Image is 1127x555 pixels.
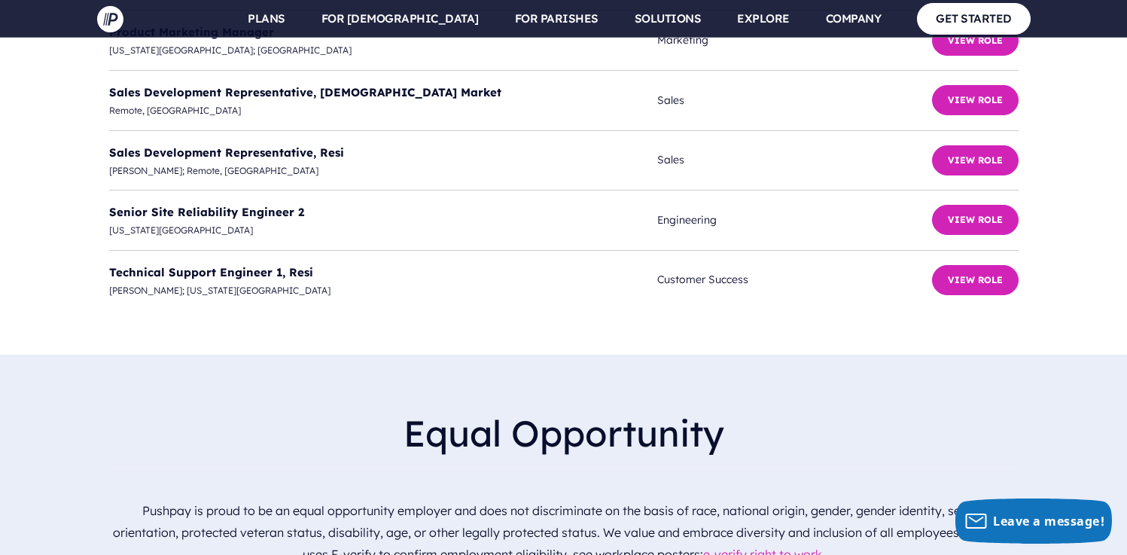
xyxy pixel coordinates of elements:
[932,205,1019,235] button: View Role
[109,102,658,119] span: Remote, [GEOGRAPHIC_DATA]
[109,85,501,99] a: Sales Development Representative, [DEMOGRAPHIC_DATA] Market
[657,31,931,50] span: Marketing
[109,145,344,160] a: Sales Development Representative, Resi
[657,151,931,169] span: Sales
[109,282,658,299] span: [PERSON_NAME]; [US_STATE][GEOGRAPHIC_DATA]
[993,513,1104,529] span: Leave a message!
[109,222,658,239] span: [US_STATE][GEOGRAPHIC_DATA]
[657,91,931,110] span: Sales
[109,265,313,279] a: Technical Support Engineer 1, Resi
[109,163,658,179] span: [PERSON_NAME]; Remote, [GEOGRAPHIC_DATA]
[917,3,1031,34] a: GET STARTED
[932,85,1019,115] button: View Role
[932,26,1019,56] button: View Role
[109,42,658,59] span: [US_STATE][GEOGRAPHIC_DATA]; [GEOGRAPHIC_DATA]
[109,400,1019,467] h2: Equal Opportunity
[657,211,931,230] span: Engineering
[955,499,1112,544] button: Leave a message!
[109,205,304,219] a: Senior Site Reliability Engineer 2
[657,270,931,289] span: Customer Success
[932,145,1019,175] button: View Role
[932,265,1019,295] button: View Role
